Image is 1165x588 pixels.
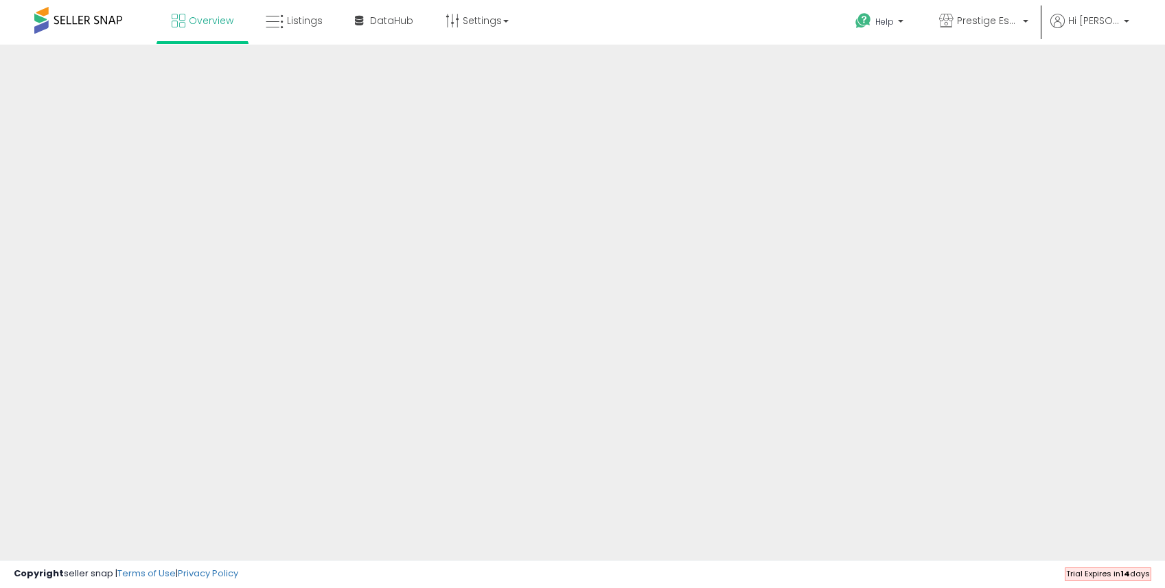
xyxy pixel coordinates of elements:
[855,12,872,30] i: Get Help
[117,567,176,580] a: Terms of Use
[189,14,233,27] span: Overview
[957,14,1019,27] span: Prestige Essentials ★
[1050,14,1129,45] a: Hi [PERSON_NAME]
[875,16,894,27] span: Help
[1066,568,1150,579] span: Trial Expires in days
[370,14,413,27] span: DataHub
[1068,14,1120,27] span: Hi [PERSON_NAME]
[178,567,238,580] a: Privacy Policy
[287,14,323,27] span: Listings
[844,2,917,45] a: Help
[14,567,238,580] div: seller snap | |
[1120,568,1130,579] b: 14
[14,567,64,580] strong: Copyright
